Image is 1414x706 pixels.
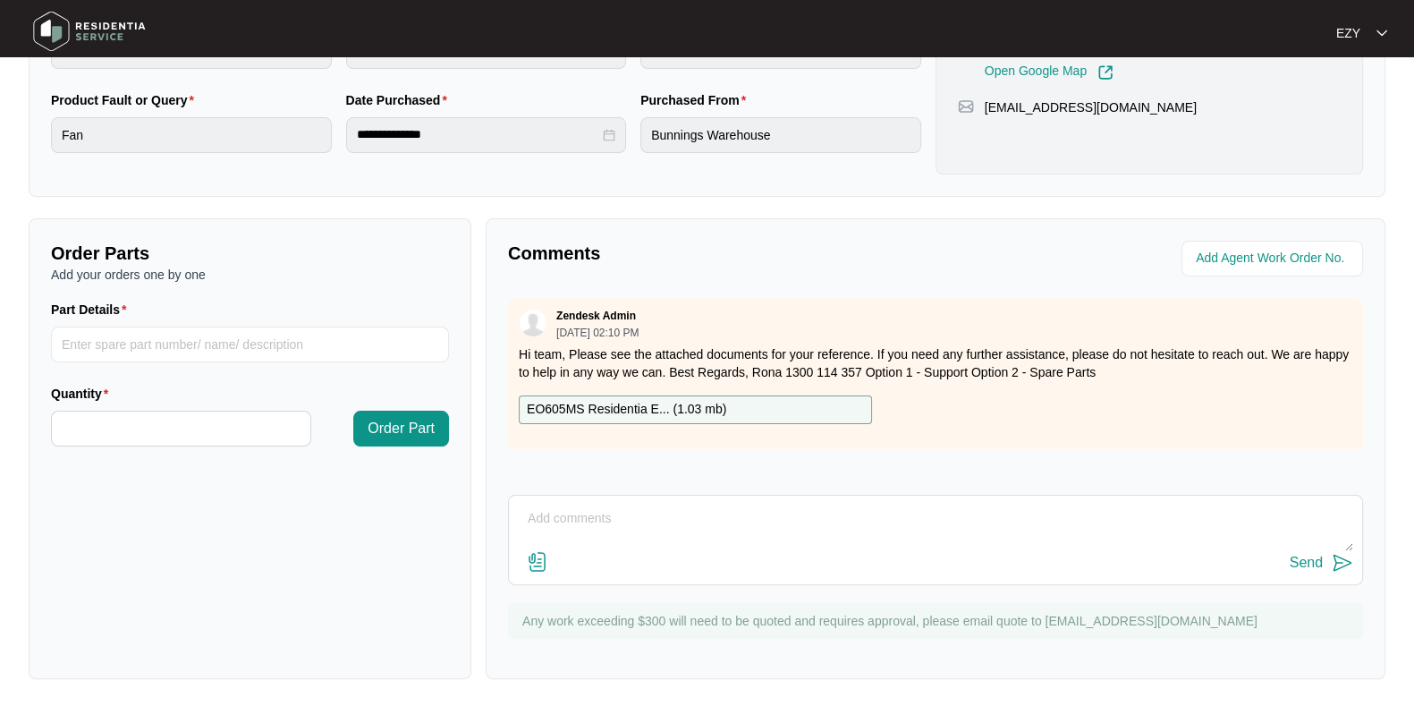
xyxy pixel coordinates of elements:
[368,418,435,439] span: Order Part
[346,91,454,109] label: Date Purchased
[1376,29,1387,38] img: dropdown arrow
[527,551,548,573] img: file-attachment-doc.svg
[353,411,449,447] button: Order Part
[52,412,310,446] input: Quantity
[985,98,1197,116] p: [EMAIL_ADDRESS][DOMAIN_NAME]
[51,301,134,319] label: Part Details
[522,612,1354,630] p: Any work exceeding $300 will need to be quoted and requires approval, please email quote to [EMAI...
[519,345,1352,381] p: Hi team, Please see the attached documents for your reference. If you need any further assistance...
[51,91,201,109] label: Product Fault or Query
[51,117,332,153] input: Product Fault or Query
[1336,24,1360,42] p: EZY
[958,98,974,115] img: map-pin
[1332,552,1353,574] img: send-icon.svg
[985,64,1113,81] a: Open Google Map
[1097,64,1113,81] img: Link-External
[27,4,152,58] img: residentia service logo
[640,91,753,109] label: Purchased From
[51,241,449,266] p: Order Parts
[51,327,449,362] input: Part Details
[357,125,600,144] input: Date Purchased
[520,310,546,336] img: user.svg
[556,327,639,338] p: [DATE] 02:10 PM
[527,400,726,420] p: EO605MS Residentia E... ( 1.03 mb )
[51,266,449,284] p: Add your orders one by one
[508,241,923,266] p: Comments
[556,309,636,323] p: Zendesk Admin
[1290,555,1323,571] div: Send
[51,385,115,403] label: Quantity
[640,117,921,153] input: Purchased From
[1290,551,1353,575] button: Send
[1196,248,1352,269] input: Add Agent Work Order No.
